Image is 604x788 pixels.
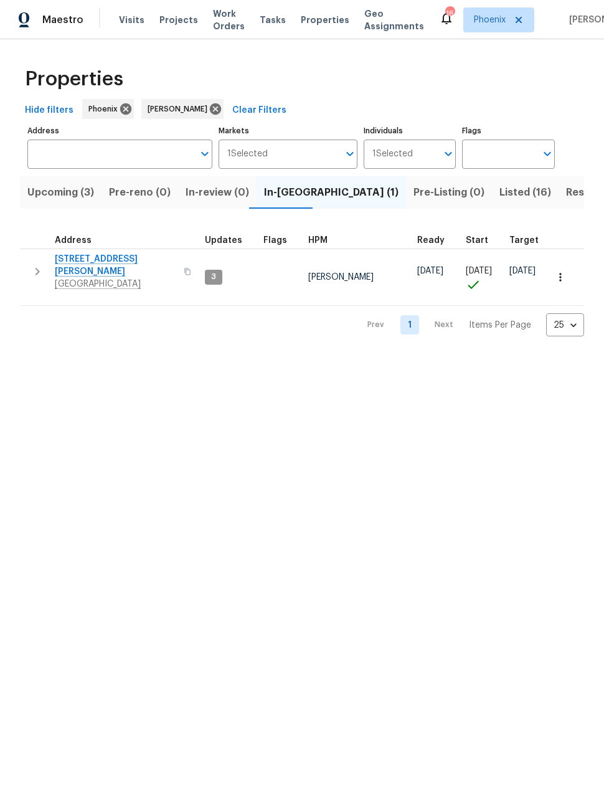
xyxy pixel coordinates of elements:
[308,273,374,282] span: [PERSON_NAME]
[445,7,454,20] div: 16
[55,236,92,245] span: Address
[413,184,484,201] span: Pre-Listing (0)
[264,184,399,201] span: In-[GEOGRAPHIC_DATA] (1)
[119,14,144,26] span: Visits
[206,272,221,282] span: 3
[260,16,286,24] span: Tasks
[308,236,328,245] span: HPM
[232,103,286,118] span: Clear Filters
[301,14,349,26] span: Properties
[417,236,456,245] div: Earliest renovation start date (first business day after COE or Checkout)
[539,145,556,163] button: Open
[227,149,268,159] span: 1 Selected
[159,14,198,26] span: Projects
[466,236,488,245] span: Start
[148,103,212,115] span: [PERSON_NAME]
[27,127,212,135] label: Address
[461,249,504,306] td: Project started on time
[341,145,359,163] button: Open
[466,236,499,245] div: Actual renovation start date
[82,99,134,119] div: Phoenix
[42,14,83,26] span: Maestro
[213,7,245,32] span: Work Orders
[400,315,419,335] a: Goto page 1
[372,149,413,159] span: 1 Selected
[263,236,287,245] span: Flags
[227,99,291,122] button: Clear Filters
[509,267,536,275] span: [DATE]
[499,184,551,201] span: Listed (16)
[27,184,94,201] span: Upcoming (3)
[196,145,214,163] button: Open
[20,99,78,122] button: Hide filters
[25,73,123,85] span: Properties
[141,99,224,119] div: [PERSON_NAME]
[417,236,445,245] span: Ready
[466,267,492,275] span: [DATE]
[509,236,550,245] div: Target renovation project end date
[474,14,506,26] span: Phoenix
[364,127,456,135] label: Individuals
[364,7,424,32] span: Geo Assignments
[509,236,539,245] span: Target
[356,313,584,336] nav: Pagination Navigation
[88,103,123,115] span: Phoenix
[25,103,73,118] span: Hide filters
[546,309,584,341] div: 25
[469,319,531,331] p: Items Per Page
[417,267,443,275] span: [DATE]
[219,127,357,135] label: Markets
[186,184,249,201] span: In-review (0)
[462,127,555,135] label: Flags
[109,184,171,201] span: Pre-reno (0)
[440,145,457,163] button: Open
[205,236,242,245] span: Updates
